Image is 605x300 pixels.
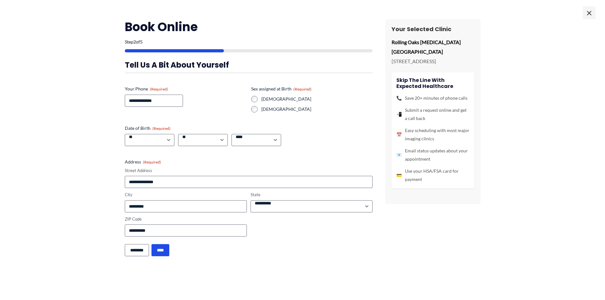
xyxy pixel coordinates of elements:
[125,159,161,165] legend: Address
[125,125,171,131] legend: Date of Birth
[396,110,402,118] span: 📲
[396,94,402,102] span: 📞
[261,106,373,112] label: [DEMOGRAPHIC_DATA]
[251,192,373,198] label: State
[392,37,474,56] p: Rolling Oaks [MEDICAL_DATA] [GEOGRAPHIC_DATA]
[392,57,474,66] p: [STREET_ADDRESS]
[125,168,373,174] label: Street Address
[261,96,373,102] label: [DEMOGRAPHIC_DATA]
[125,216,247,222] label: ZIP Code
[396,126,469,143] li: Easy scheduling with most major imaging clinics
[125,60,373,70] h3: Tell us a bit about yourself
[396,77,469,89] h4: Skip the line with Expected Healthcare
[133,39,136,44] span: 2
[396,106,469,123] li: Submit a request online and get a call back
[396,94,469,102] li: Save 20+ minutes of phone calls
[125,19,373,35] h2: Book Online
[152,126,171,131] span: (Required)
[125,192,247,198] label: City
[125,40,373,44] p: Step of
[392,25,474,33] h3: Your Selected Clinic
[396,151,402,159] span: 📧
[251,86,312,92] legend: Sex assigned at Birth
[396,147,469,163] li: Email status updates about your appointment
[396,171,402,179] span: 💳
[125,86,246,92] label: Your Phone
[396,167,469,183] li: Use your HSA/FSA card for payment
[150,87,168,91] span: (Required)
[140,39,143,44] span: 5
[396,130,402,139] span: 📅
[143,160,161,164] span: (Required)
[583,6,595,19] span: ×
[293,87,312,91] span: (Required)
